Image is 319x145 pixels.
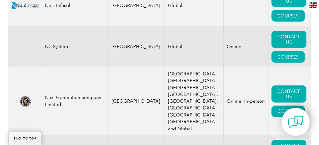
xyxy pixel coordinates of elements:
td: NC System [42,26,108,67]
a: COURSES [272,51,305,63]
a: COURSES [272,106,305,117]
td: Global [165,26,223,67]
td: [GEOGRAPHIC_DATA] [108,67,165,136]
img: 9e55bf80-85bc-ef11-a72f-00224892eff5-logo.png [11,42,39,51]
img: 538e79cf-a5b0-ea11-a812-000d3ae11abd%20-logo.png [11,2,39,9]
img: 702e9b5a-1e04-f011-bae3-00224896f61f-logo.png [11,92,39,111]
td: Online [223,26,268,67]
a: CONTACT US [272,86,306,103]
img: contact-chat.png [288,114,303,130]
img: en [310,2,317,8]
td: Online; In-person [223,67,268,136]
a: CONTACT US [272,31,306,48]
td: [GEOGRAPHIC_DATA] [108,26,165,67]
a: BACK TO TOP [9,132,41,145]
td: Next Generation company Limited [42,67,108,136]
a: COURSES [272,10,305,22]
td: [GEOGRAPHIC_DATA], [GEOGRAPHIC_DATA], [GEOGRAPHIC_DATA], [GEOGRAPHIC_DATA], [GEOGRAPHIC_DATA], [G... [165,67,223,136]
